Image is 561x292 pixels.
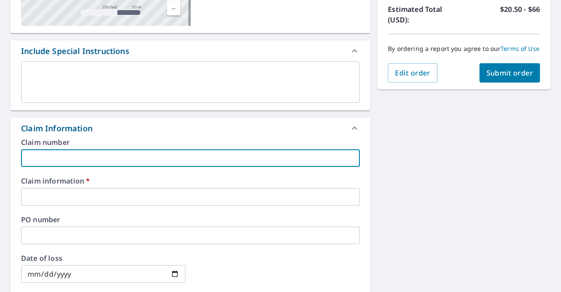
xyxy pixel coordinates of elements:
p: Estimated Total (USD): [388,4,464,25]
div: Claim Information [11,118,370,139]
span: Edit order [395,68,430,78]
a: Terms of Use [501,44,540,53]
a: Current Level 17, Zoom Out [167,2,180,15]
button: Edit order [388,63,437,83]
label: Date of loss [21,255,185,262]
div: Include Special Instructions [11,40,370,61]
span: Submit order [486,68,533,78]
div: Include Special Instructions [21,45,129,57]
label: Claim number [21,139,360,146]
button: Submit order [479,63,540,83]
p: By ordering a report you agree to our [388,45,540,53]
label: PO number [21,216,360,223]
label: Claim information [21,177,360,184]
p: $20.50 - $66 [500,4,540,25]
div: Claim Information [21,123,92,134]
